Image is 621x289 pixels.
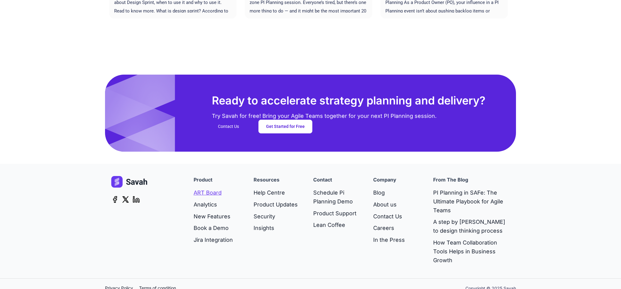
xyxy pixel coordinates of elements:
a: Blog [373,187,405,199]
h4: Contact [313,176,332,184]
a: Lean Coffee [313,219,361,231]
h4: Product [194,176,212,184]
h2: Ready to accelerate strategy planning and delivery? [212,93,486,108]
h4: Resources [254,176,279,184]
a: Contact Us [218,120,246,133]
a: Schedule Pi Planning Demo [313,187,361,208]
a: A step by [PERSON_NAME] to design thinking process [433,216,510,237]
a: New Features [194,211,233,223]
a: Help Centre [254,187,298,199]
a: Product Updates [254,199,298,211]
a: About us [373,199,405,211]
h4: From the Blog [433,176,468,184]
a: Careers [373,222,405,234]
a: Security [254,211,298,223]
iframe: Chat Widget [591,260,621,289]
a: PI Planning in SAFe: The Ultimate Playbook for Agile Teams [433,187,510,216]
a: Book a Demo [194,222,233,234]
a: Insights [254,222,298,234]
a: Analytics [194,199,233,211]
a: Jira Integration [194,234,233,246]
a: ART Board [194,187,233,199]
div: Contact Us [218,124,239,130]
a: Contact Us [373,211,405,223]
h4: company [373,176,396,184]
a: Get Started for Free [258,120,312,134]
div: Try Savah for free! Bring your Agile Teams together for your next PI Planning session. [212,108,437,120]
a: In the Press [373,234,405,246]
a: Product Support [313,208,361,220]
a: How Team Collaboration Tools Helps in Business Growth [433,237,510,266]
